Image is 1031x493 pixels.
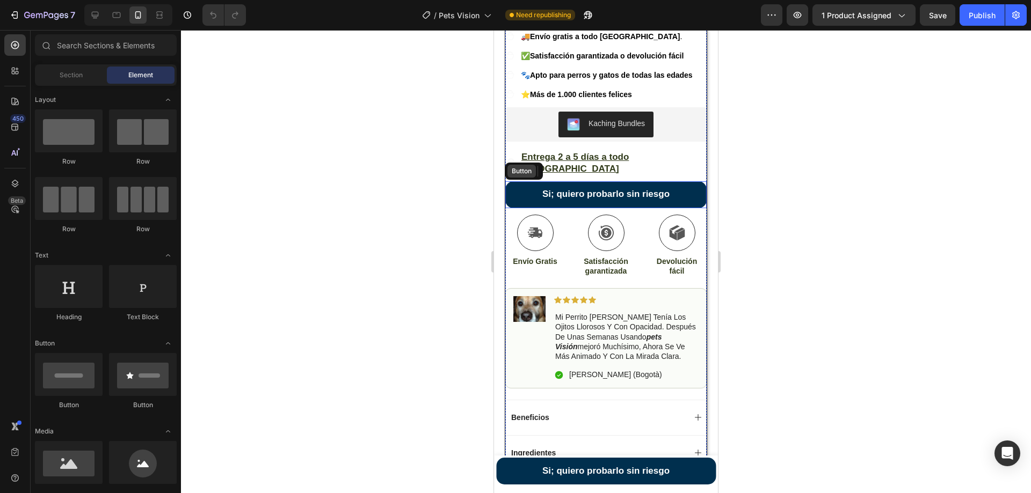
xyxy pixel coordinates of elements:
[159,335,177,352] span: Toggle open
[109,400,177,410] div: Button
[10,114,26,123] div: 450
[128,70,153,80] span: Element
[159,91,177,108] span: Toggle open
[35,34,177,56] input: Search Sections & Elements
[60,70,83,80] span: Section
[822,10,891,21] span: 1 product assigned
[812,4,916,26] button: 1 product assigned
[516,10,571,20] span: Need republishing
[4,4,80,26] button: 7
[439,10,480,21] span: Pets Vision
[920,4,955,26] button: Save
[35,339,55,348] span: Button
[35,95,56,105] span: Layout
[109,157,177,166] div: Row
[109,312,177,322] div: Text Block
[35,312,103,322] div: Heading
[35,224,103,234] div: Row
[202,4,246,26] div: Undo/Redo
[929,11,947,20] span: Save
[159,247,177,264] span: Toggle open
[35,251,48,260] span: Text
[960,4,1005,26] button: Publish
[35,157,103,166] div: Row
[159,423,177,440] span: Toggle open
[969,10,996,21] div: Publish
[70,9,75,21] p: 7
[434,10,437,21] span: /
[994,440,1020,466] div: Open Intercom Messenger
[8,196,26,205] div: Beta
[109,224,177,234] div: Row
[35,400,103,410] div: Button
[494,30,718,493] iframe: Design area
[35,426,54,436] span: Media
